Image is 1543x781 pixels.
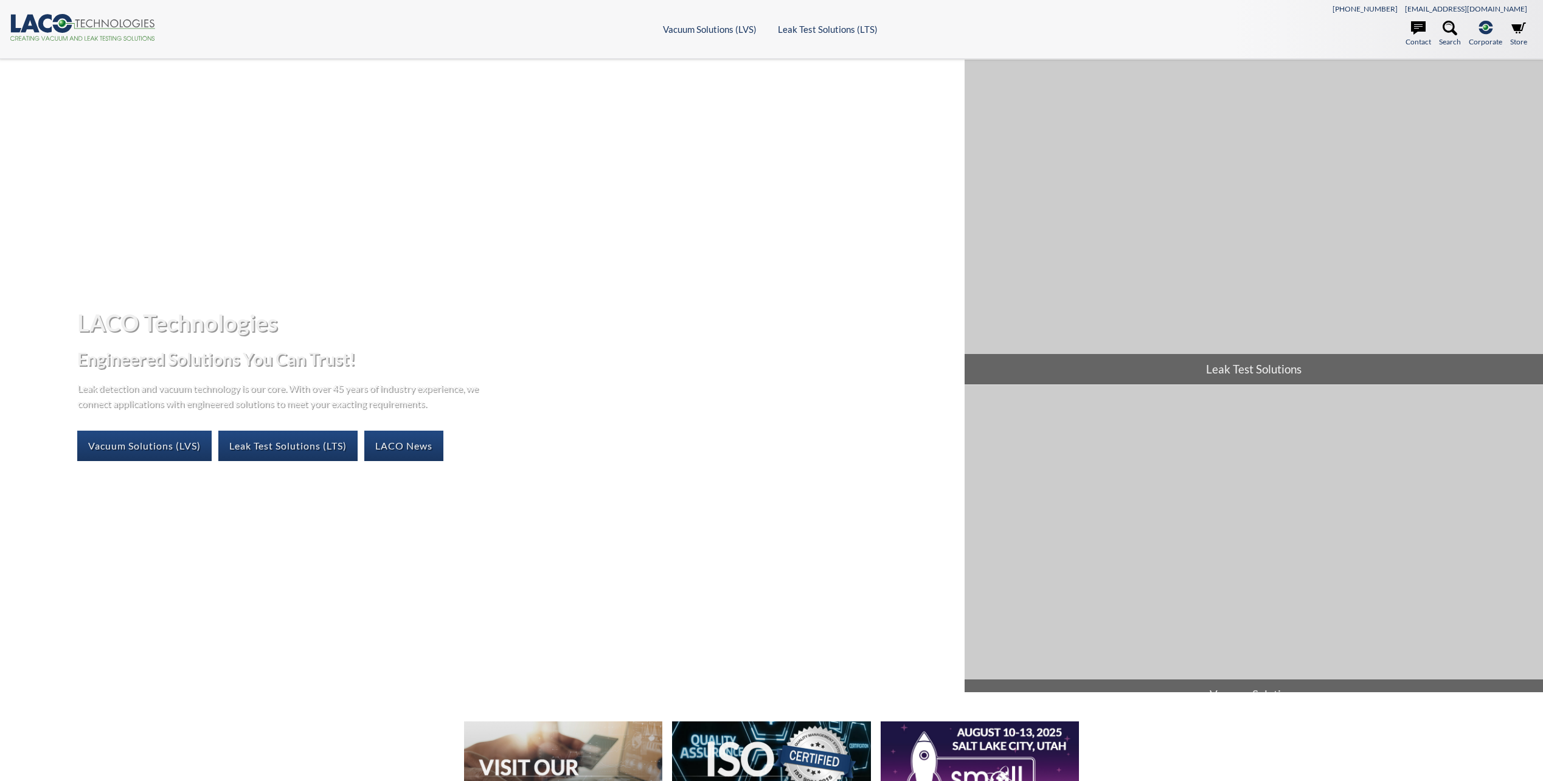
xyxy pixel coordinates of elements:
span: Vacuum Solutions [965,679,1543,710]
p: Leak detection and vacuum technology is our core. With over 45 years of industry experience, we c... [77,380,485,411]
a: Vacuum Solutions [965,385,1543,710]
a: Vacuum Solutions (LVS) [77,431,212,461]
a: [PHONE_NUMBER] [1333,4,1398,13]
a: Leak Test Solutions [965,60,1543,384]
a: Leak Test Solutions (LTS) [218,431,358,461]
a: [EMAIL_ADDRESS][DOMAIN_NAME] [1405,4,1527,13]
a: LACO News [364,431,443,461]
span: Corporate [1469,36,1502,47]
h1: LACO Technologies [77,308,955,338]
span: Leak Test Solutions [965,354,1543,384]
h2: Engineered Solutions You Can Trust! [77,348,955,370]
a: Contact [1406,21,1431,47]
a: Vacuum Solutions (LVS) [663,24,757,35]
a: Leak Test Solutions (LTS) [778,24,878,35]
a: Search [1439,21,1461,47]
a: Store [1510,21,1527,47]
